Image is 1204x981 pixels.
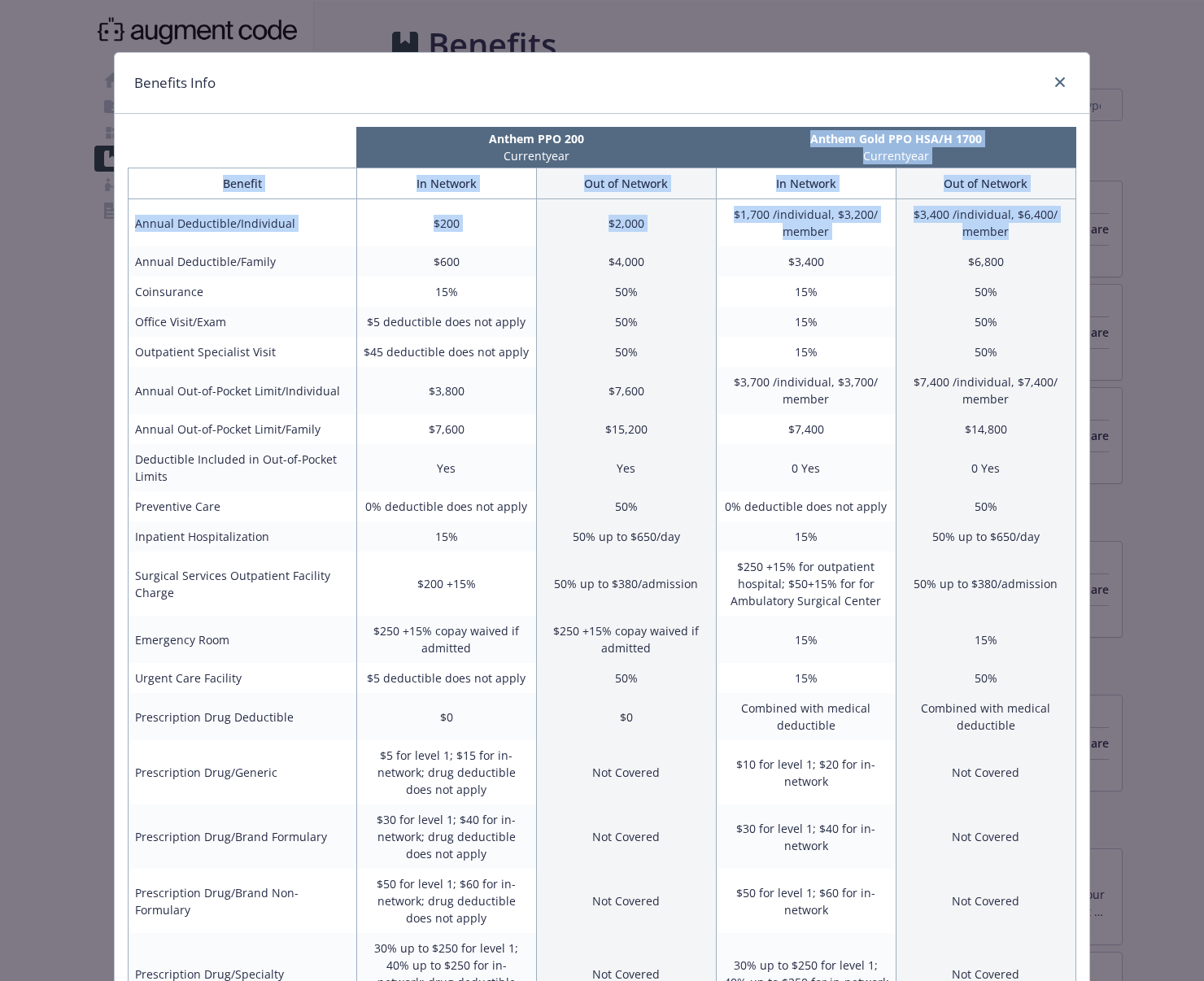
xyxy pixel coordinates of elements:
td: $200 +15% [356,552,536,616]
td: Not Covered [536,804,716,869]
th: Out of Network [536,168,716,199]
td: 0% deductible does not apply [716,491,896,521]
td: Urgent Care Facility [129,663,357,693]
th: In Network [356,168,536,199]
td: $0 [536,693,716,740]
td: Outpatient Specialist Visit [129,337,357,367]
td: $3,400 [716,246,896,277]
td: 0 Yes [716,444,896,491]
td: $7,400 [716,414,896,444]
td: $45 deductible does not apply [356,337,536,367]
td: Office Visit/Exam [129,307,357,337]
td: Not Covered [896,804,1075,869]
td: 50% up to $650/day [896,521,1075,552]
td: $5 for level 1; $15 for in-network; drug deductible does not apply [356,740,536,804]
p: Anthem PPO 200 [360,130,713,147]
td: Annual Out-of-Pocket Limit/Family [129,414,357,444]
td: Prescription Drug Deductible [129,693,357,740]
td: Inpatient Hospitalization [129,521,357,552]
td: Coinsurance [129,277,357,307]
td: Annual Deductible/Individual [129,199,357,247]
td: 15% [716,616,896,663]
th: Benefit [129,168,357,199]
td: Preventive Care [129,491,357,521]
td: $15,200 [536,414,716,444]
td: $1,700 /individual, $3,200/ member [716,199,896,247]
td: $7,400 /individual, $7,400/ member [896,367,1075,414]
td: 50% [536,277,716,307]
td: 50% [896,277,1075,307]
td: $10 for level 1; $20 for in-network [716,740,896,804]
td: $200 [356,199,536,247]
p: Anthem Gold PPO HSA/H 1700 [720,130,1073,147]
td: 50% up to $650/day [536,521,716,552]
td: $3,700 /individual, $3,700/ member [716,367,896,414]
td: Not Covered [536,869,716,933]
td: $250 +15% for outpatient hospital; $50+15% for for Ambulatory Surgical Center [716,552,896,616]
td: Not Covered [896,869,1075,933]
td: $30 for level 1; $40 for in-network; drug deductible does not apply [356,804,536,869]
td: Yes [356,444,536,491]
td: 15% [896,616,1075,663]
td: Prescription Drug/Generic [129,740,357,804]
td: 15% [356,521,536,552]
td: 50% [536,491,716,521]
p: Current year [360,147,713,164]
td: Yes [536,444,716,491]
td: $600 [356,246,536,277]
td: $4,000 [536,246,716,277]
td: 15% [716,663,896,693]
td: Annual Deductible/Family [129,246,357,277]
td: $14,800 [896,414,1075,444]
td: $5 deductible does not apply [356,307,536,337]
td: $3,400 /individual, $6,400/ member [896,199,1075,247]
td: $250 +15% copay waived if admitted [536,616,716,663]
a: close [1050,72,1070,92]
td: 50% up to $380/admission [896,552,1075,616]
td: Prescription Drug/Brand Formulary [129,804,357,869]
td: $2,000 [536,199,716,247]
td: 15% [716,337,896,367]
td: 15% [356,277,536,307]
td: $5 deductible does not apply [356,663,536,693]
td: Deductible Included in Out-of-Pocket Limits [129,444,357,491]
td: 50% [896,491,1075,521]
td: $0 [356,693,536,740]
td: Combined with medical deductible [716,693,896,740]
td: 0 Yes [896,444,1075,491]
td: $250 +15% copay waived if admitted [356,616,536,663]
td: Emergency Room [129,616,357,663]
td: $6,800 [896,246,1075,277]
td: Not Covered [536,740,716,804]
td: Surgical Services Outpatient Facility Charge [129,552,357,616]
td: Annual Out-of-Pocket Limit/Individual [129,367,357,414]
td: 15% [716,307,896,337]
td: $3,800 [356,367,536,414]
td: 50% up to $380/admission [536,552,716,616]
td: $7,600 [356,414,536,444]
th: Out of Network [896,168,1075,199]
td: $7,600 [536,367,716,414]
th: In Network [716,168,896,199]
h1: Benefits Info [134,72,216,94]
th: intentionally left blank [128,127,356,168]
td: 50% [896,337,1075,367]
td: 50% [536,307,716,337]
td: 15% [716,521,896,552]
td: $30 for level 1; $40 for in-network [716,804,896,869]
td: $50 for level 1; $60 for in-network [716,869,896,933]
td: 15% [716,277,896,307]
p: Current year [720,147,1073,164]
td: 50% [536,337,716,367]
td: 50% [896,663,1075,693]
td: 50% [896,307,1075,337]
td: 0% deductible does not apply [356,491,536,521]
td: Not Covered [896,740,1075,804]
td: Combined with medical deductible [896,693,1075,740]
td: $50 for level 1; $60 for in-network; drug deductible does not apply [356,869,536,933]
td: Prescription Drug/Brand Non-Formulary [129,869,357,933]
td: 50% [536,663,716,693]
